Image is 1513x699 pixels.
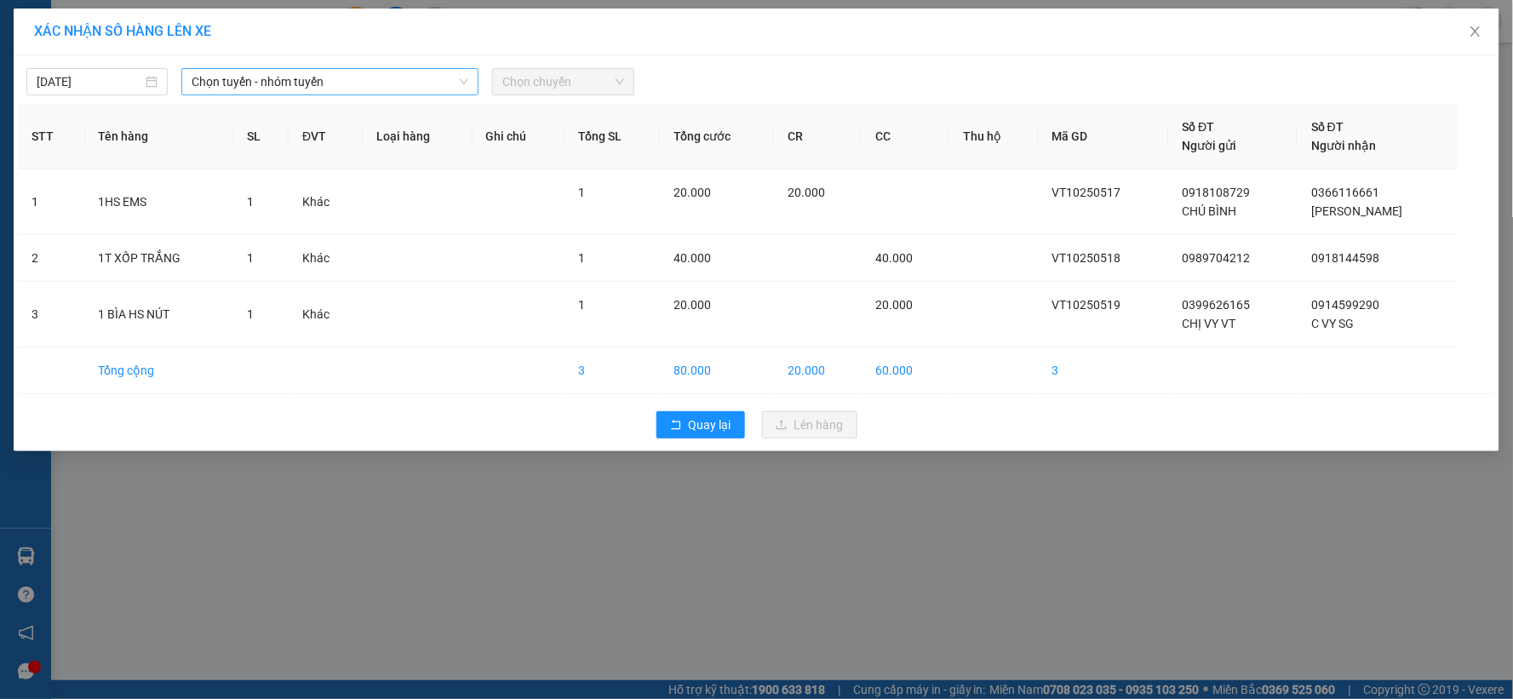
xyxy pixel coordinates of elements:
[14,16,41,34] span: Gửi:
[1469,25,1482,38] span: close
[1183,139,1237,152] span: Người gửi
[85,169,234,235] td: 1HS EMS
[14,14,151,55] div: VP 108 [PERSON_NAME]
[289,282,363,347] td: Khác
[1039,347,1169,394] td: 3
[1311,317,1354,330] span: C VY SG
[578,251,585,265] span: 1
[1052,251,1121,265] span: VT10250518
[85,282,234,347] td: 1 BÌA HS NÚT
[1039,104,1169,169] th: Mã GD
[862,347,949,394] td: 60.000
[233,104,289,169] th: SL
[18,235,85,282] td: 2
[1183,186,1251,199] span: 0918108729
[163,109,187,127] span: DĐ:
[788,186,825,199] span: 20.000
[1183,251,1251,265] span: 0989704212
[1452,9,1499,56] button: Close
[1311,139,1376,152] span: Người nhận
[1183,120,1215,134] span: Số ĐT
[363,104,473,169] th: Loại hàng
[1311,298,1379,312] span: 0914599290
[689,415,731,434] span: Quay lại
[289,104,363,169] th: ĐVT
[1183,317,1236,330] span: CHỊ VY VT
[502,69,623,95] span: Chọn chuyến
[18,282,85,347] td: 3
[1052,186,1121,199] span: VT10250517
[163,16,203,34] span: Nhận:
[578,298,585,312] span: 1
[473,104,565,169] th: Ghi chú
[1183,298,1251,312] span: 0399626165
[1311,204,1402,218] span: [PERSON_NAME]
[1052,298,1121,312] span: VT10250519
[565,347,660,394] td: 3
[762,411,857,438] button: uploadLên hàng
[85,347,234,394] td: Tổng cộng
[18,104,85,169] th: STT
[673,186,711,199] span: 20.000
[670,419,682,433] span: rollback
[187,100,263,129] span: VP184
[774,104,862,169] th: CR
[660,347,774,394] td: 80.000
[862,104,949,169] th: CC
[247,307,254,321] span: 1
[34,23,211,39] span: XÁC NHẬN SỐ HÀNG LÊN XE
[163,76,300,100] div: 0918144598
[289,169,363,235] td: Khác
[85,104,234,169] th: Tên hàng
[660,104,774,169] th: Tổng cước
[949,104,1038,169] th: Thu hộ
[85,235,234,282] td: 1T XỐP TRẮNG
[774,347,862,394] td: 20.000
[1311,251,1379,265] span: 0918144598
[565,104,660,169] th: Tổng SL
[1311,186,1379,199] span: 0366116661
[673,251,711,265] span: 40.000
[656,411,745,438] button: rollbackQuay lại
[1183,204,1237,218] span: CHÚ BÌNH
[14,55,151,79] div: 0989704212
[18,169,85,235] td: 1
[875,251,913,265] span: 40.000
[163,14,300,76] div: VP 184 [PERSON_NAME] - HCM
[37,72,142,91] input: 15/10/2025
[192,69,468,95] span: Chọn tuyến - nhóm tuyến
[289,235,363,282] td: Khác
[1311,120,1344,134] span: Số ĐT
[578,186,585,199] span: 1
[673,298,711,312] span: 20.000
[459,77,469,87] span: down
[875,298,913,312] span: 20.000
[247,251,254,265] span: 1
[247,195,254,209] span: 1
